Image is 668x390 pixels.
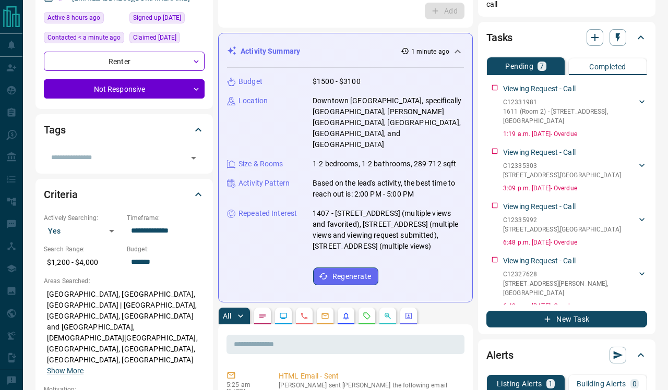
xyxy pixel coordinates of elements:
[313,267,378,285] button: Regenerate
[497,380,542,387] p: Listing Alerts
[503,97,637,107] p: C12331981
[186,151,201,165] button: Open
[44,117,205,142] div: Tags
[503,225,621,234] p: [STREET_ADDRESS] , [GEOGRAPHIC_DATA]
[486,29,512,46] h2: Tasks
[313,208,464,252] p: 1407 - [STREET_ADDRESS] (multiple views and favorited), [STREET_ADDRESS] (multiple views and view...
[503,215,621,225] p: C12335992
[577,380,626,387] p: Building Alerts
[503,107,637,126] p: 1611 (Room 2) - [STREET_ADDRESS] , [GEOGRAPHIC_DATA]
[127,213,205,223] p: Timeframe:
[241,46,300,57] p: Activity Summary
[342,312,350,320] svg: Listing Alerts
[503,147,576,158] p: Viewing Request - Call
[503,255,576,266] p: Viewing Request - Call
[503,213,647,236] div: C12335992[STREET_ADDRESS],[GEOGRAPHIC_DATA]
[486,343,647,368] div: Alerts
[589,63,626,70] p: Completed
[300,312,308,320] svg: Calls
[44,254,122,271] p: $1,200 - $4,000
[227,42,464,61] div: Activity Summary1 minute ago
[129,32,205,46] div: Sat Aug 09 2025
[258,312,267,320] svg: Notes
[238,95,268,106] p: Location
[44,79,205,99] div: Not Responsive
[503,201,576,212] p: Viewing Request - Call
[503,129,647,139] p: 1:19 a.m. [DATE] - Overdue
[133,32,176,43] span: Claimed [DATE]
[503,279,637,298] p: [STREET_ADDRESS][PERSON_NAME] , [GEOGRAPHIC_DATA]
[47,365,83,376] button: Show More
[363,312,371,320] svg: Requests
[238,159,283,169] p: Size & Rooms
[503,184,647,193] p: 3:09 p.m. [DATE] - Overdue
[226,381,263,388] p: 5:25 am
[411,47,449,56] p: 1 minute ago
[313,76,361,87] p: $1500 - $3100
[321,312,329,320] svg: Emails
[238,76,263,87] p: Budget
[503,95,647,128] div: C123319811611 (Room 2) - [STREET_ADDRESS],[GEOGRAPHIC_DATA]
[279,312,288,320] svg: Lead Browsing Activity
[129,12,205,27] div: Thu Aug 07 2025
[44,213,122,223] p: Actively Searching:
[503,270,637,279] p: C12327628
[127,245,205,254] p: Budget:
[279,371,460,382] p: HTML Email - Sent
[313,178,464,200] p: Based on the lead's activity, the best time to reach out is: 2:00 PM - 5:00 PM
[486,311,647,327] button: New Task
[503,159,647,182] div: C12335303[STREET_ADDRESS],[GEOGRAPHIC_DATA]
[47,13,100,23] span: Active 8 hours ago
[44,32,124,46] div: Mon Aug 18 2025
[633,380,637,387] p: 0
[404,312,413,320] svg: Agent Actions
[313,95,464,150] p: Downtown [GEOGRAPHIC_DATA], specifically [GEOGRAPHIC_DATA], [PERSON_NAME][GEOGRAPHIC_DATA], [GEOG...
[44,52,205,71] div: Renter
[486,25,647,50] div: Tasks
[44,286,205,380] p: [GEOGRAPHIC_DATA], [GEOGRAPHIC_DATA], [GEOGRAPHIC_DATA] | [GEOGRAPHIC_DATA], [GEOGRAPHIC_DATA], [...
[313,159,456,169] p: 1-2 bedrooms, 1-2 bathrooms, 289-712 sqft
[503,301,647,311] p: 6:43 a.m. [DATE] - Overdue
[44,245,122,254] p: Search Range:
[133,13,181,23] span: Signed up [DATE]
[384,312,392,320] svg: Opportunities
[44,276,205,286] p: Areas Searched:
[44,12,124,27] div: Sun Aug 17 2025
[540,63,544,70] p: 7
[44,182,205,207] div: Criteria
[47,32,121,43] span: Contacted < a minute ago
[44,223,122,239] div: Yes
[503,83,576,94] p: Viewing Request - Call
[503,161,621,170] p: C12335303
[279,382,460,389] p: [PERSON_NAME] sent [PERSON_NAME] the following email
[486,347,514,363] h2: Alerts
[223,312,231,320] p: All
[503,170,621,180] p: [STREET_ADDRESS] , [GEOGRAPHIC_DATA]
[238,208,297,219] p: Repeated Interest
[44,186,78,203] h2: Criteria
[238,178,290,189] p: Activity Pattern
[503,238,647,247] p: 6:48 p.m. [DATE] - Overdue
[548,380,553,387] p: 1
[44,121,65,138] h2: Tags
[505,63,533,70] p: Pending
[503,267,647,300] div: C12327628[STREET_ADDRESS][PERSON_NAME],[GEOGRAPHIC_DATA]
